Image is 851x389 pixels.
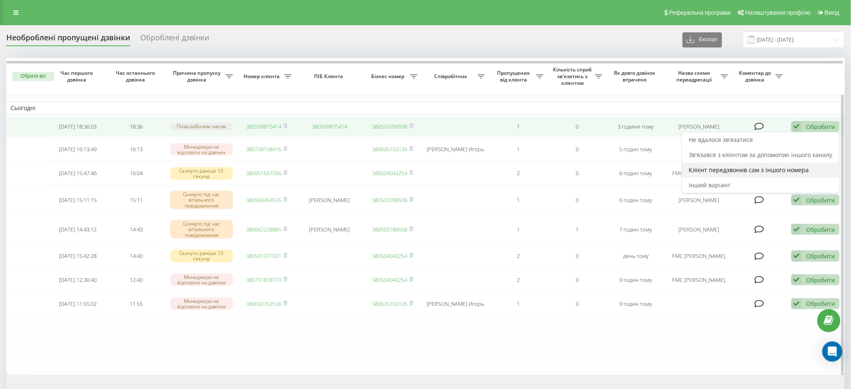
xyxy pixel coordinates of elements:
td: 11:55 [107,293,166,315]
td: [PERSON_NAME] [665,216,733,243]
td: 0 [548,293,607,315]
a: 380504043254 [372,169,407,177]
div: Обробити [806,196,835,204]
td: 9 годин тому [607,269,665,291]
td: FMC [PERSON_NAME] [665,269,733,291]
td: 1 [548,216,607,243]
a: 380630762536 [246,300,281,308]
td: 15:11 [107,186,166,214]
span: Налаштування профілю [745,9,811,16]
td: [PERSON_NAME] [665,186,733,214]
a: 380504043254 [372,252,407,260]
td: 9 годин тому [607,293,665,315]
td: [DATE] 16:13:49 [48,139,107,161]
a: 380504043254 [372,276,407,284]
div: Open Intercom Messenger [822,342,843,362]
span: Не вдалося зв'язатися [689,136,753,144]
a: 380503789508 [372,196,407,204]
td: FMC [PERSON_NAME] [665,245,733,267]
td: [DATE] 15:42:28 [48,245,107,267]
a: 380731878773 [246,276,281,284]
td: 14:43 [107,216,166,243]
a: 380635103126 [372,145,407,153]
div: Обробити [806,300,835,308]
a: 380662228885 [246,226,281,233]
span: Пропущених від клієнта [493,70,536,83]
td: [PERSON_NAME] [296,186,363,214]
div: Необроблені пропущені дзвінки [6,33,130,46]
span: Час першого дзвінка [55,70,100,83]
td: 0 [548,245,607,267]
span: Причина пропуску дзвінка [170,70,225,83]
a: 380951557266 [246,169,281,177]
a: 380635103126 [372,300,407,308]
div: Скинуто раніше 10 секунд [170,250,233,262]
span: ПІБ Клієнта [303,73,356,80]
td: [PERSON_NAME] [665,116,733,137]
span: Назва схеми переадресації [670,70,721,83]
a: 380503789508 [372,123,407,130]
td: 6 годин тому [607,162,665,184]
span: Реферальна програма [669,9,731,16]
td: 6 годин тому [607,186,665,214]
td: [DATE] 14:43:12 [48,216,107,243]
td: 1 [489,186,548,214]
span: Кількість спроб зв'язатись з клієнтом [552,66,595,86]
button: Обрати всі [12,72,54,81]
div: Менеджери не відповіли на дзвінок [170,143,233,156]
div: Обробити [806,252,835,260]
td: 1 [489,139,548,161]
td: [PERSON_NAME] Игорь [422,293,489,315]
td: [DATE] 15:11:15 [48,186,107,214]
td: FMC [PERSON_NAME] [665,162,733,184]
span: Співробітник [426,73,477,80]
td: 14:40 [107,245,166,267]
td: 0 [548,162,607,184]
div: Скинуто раніше 10 секунд [170,167,233,180]
td: [DATE] 15:47:46 [48,162,107,184]
td: 2 [489,269,548,291]
span: Інший варіант [689,181,731,189]
span: Зв'язався з клієнтом за допомогою іншого каналу [689,151,833,159]
td: 1 [489,293,548,315]
td: 0 [548,269,607,291]
span: Бізнес номер [367,73,410,80]
td: 0 [548,186,607,214]
div: Скинуто під час вітального повідомлення [170,220,233,239]
td: 5 годин тому [607,139,665,161]
td: [PERSON_NAME] Игорь [422,139,489,161]
a: 380739108416 [246,145,281,153]
div: Обробити [806,226,835,234]
td: [DATE] 18:36:03 [48,116,107,137]
span: Як довго дзвінок втрачено [613,70,659,83]
button: Експорт [683,32,722,47]
td: 1 [489,216,548,243]
td: [PERSON_NAME] [296,216,363,243]
td: 2 [489,245,548,267]
span: Час останнього дзвінка [114,70,159,83]
td: 12:40 [107,269,166,291]
td: 3 години тому [607,116,665,137]
td: [DATE] 11:55:02 [48,293,107,315]
td: 0 [548,116,607,137]
a: 380504454535 [246,196,281,204]
td: 7 годин тому [607,216,665,243]
td: день тому [607,245,665,267]
div: Скинуто під час вітального повідомлення [170,191,233,209]
td: 18:36 [107,116,166,137]
div: Поза робочим часом [170,123,233,130]
div: Обробити [806,123,835,131]
td: 0 [548,139,607,161]
span: Клієнт передзвонив сам з іншого номера [689,166,809,174]
div: Менеджери не відповіли на дзвінок [170,297,233,310]
td: Сьогодні [6,102,846,114]
a: 380509875414 [246,123,281,130]
div: Менеджери не відповіли на дзвінок [170,273,233,286]
div: Оброблені дзвінки [140,33,209,46]
td: 1 [489,116,548,137]
span: Коментар до дзвінка [737,70,775,83]
div: Обробити [806,276,835,284]
a: 380501377021 [246,252,281,260]
td: 16:04 [107,162,166,184]
a: 380509875414 [312,123,347,130]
